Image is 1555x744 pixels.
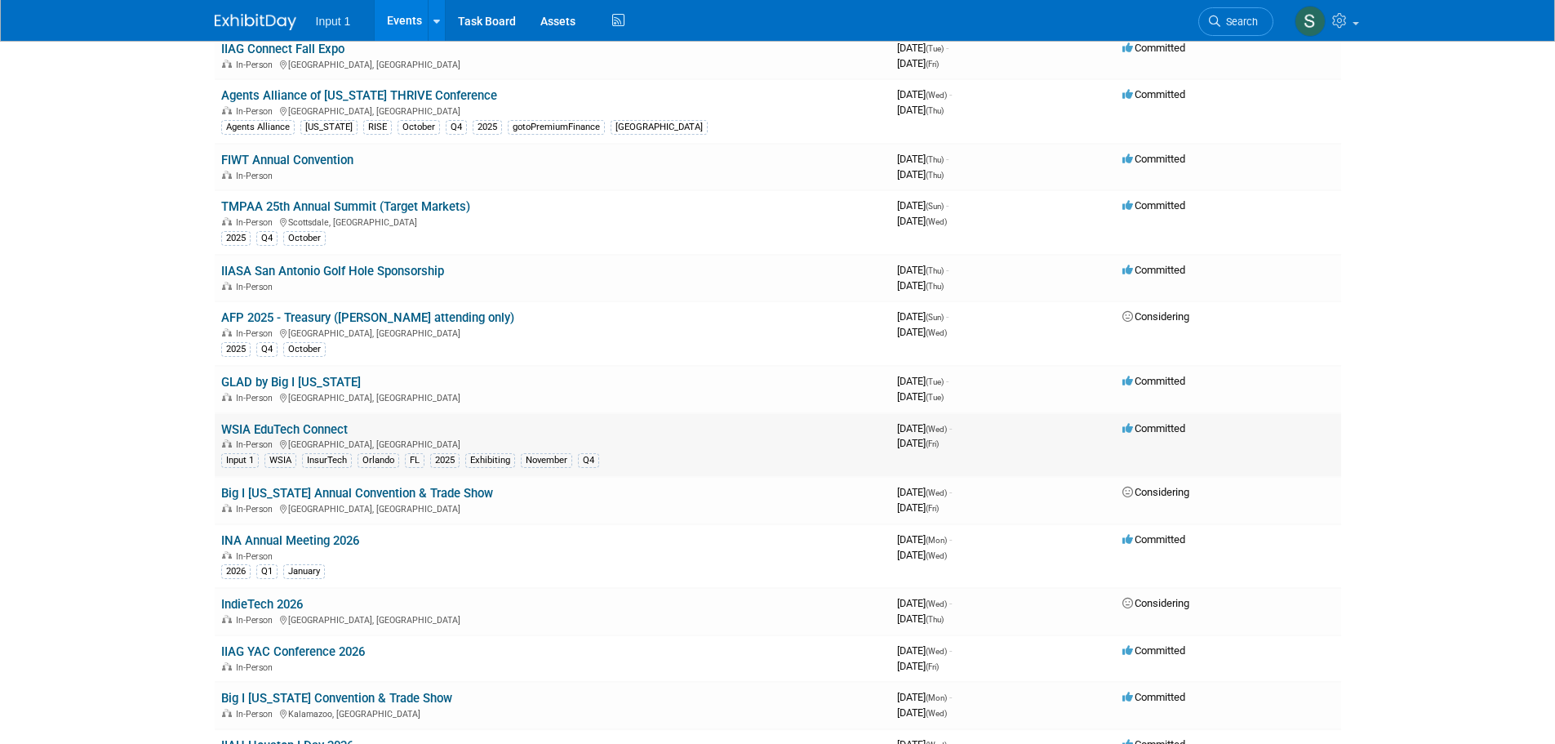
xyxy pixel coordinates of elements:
[221,326,884,339] div: [GEOGRAPHIC_DATA], [GEOGRAPHIC_DATA]
[926,439,939,448] span: (Fri)
[236,60,278,70] span: In-Person
[1122,88,1185,100] span: Committed
[926,536,947,545] span: (Mon)
[1122,486,1189,498] span: Considering
[222,662,232,670] img: In-Person Event
[221,613,884,626] div: [GEOGRAPHIC_DATA], [GEOGRAPHIC_DATA]
[926,60,939,69] span: (Fri)
[222,439,232,448] img: In-Person Event
[221,533,359,548] a: INA Annual Meeting 2026
[405,453,424,468] div: FL
[222,328,232,336] img: In-Person Event
[897,104,944,116] span: [DATE]
[221,199,470,214] a: TMPAA 25th Annual Summit (Target Markets)
[897,486,952,498] span: [DATE]
[221,42,344,56] a: IIAG Connect Fall Expo
[236,217,278,228] span: In-Person
[926,488,947,497] span: (Wed)
[926,106,944,115] span: (Thu)
[283,231,326,246] div: October
[221,691,452,706] a: Big I [US_STATE] Convention & Trade Show
[236,504,278,515] span: In-Person
[221,437,884,450] div: [GEOGRAPHIC_DATA], [GEOGRAPHIC_DATA]
[222,106,232,114] img: In-Person Event
[222,551,232,559] img: In-Person Event
[446,120,467,135] div: Q4
[926,313,944,322] span: (Sun)
[236,328,278,339] span: In-Person
[1122,691,1185,703] span: Committed
[926,662,939,671] span: (Fri)
[221,501,884,515] div: [GEOGRAPHIC_DATA], [GEOGRAPHIC_DATA]
[221,453,259,468] div: Input 1
[897,326,947,338] span: [DATE]
[1122,264,1185,276] span: Committed
[1122,644,1185,657] span: Committed
[222,393,232,401] img: In-Person Event
[926,266,944,275] span: (Thu)
[316,15,351,28] span: Input 1
[897,310,949,323] span: [DATE]
[949,691,952,703] span: -
[221,706,884,719] div: Kalamazoo, [GEOGRAPHIC_DATA]
[949,486,952,498] span: -
[221,597,303,612] a: IndieTech 2026
[897,57,939,69] span: [DATE]
[236,439,278,450] span: In-Person
[221,486,493,501] a: Big I [US_STATE] Annual Convention & Trade Show
[1122,375,1185,387] span: Committed
[926,91,947,100] span: (Wed)
[946,375,949,387] span: -
[222,171,232,179] img: In-Person Event
[897,375,949,387] span: [DATE]
[398,120,440,135] div: October
[926,425,947,434] span: (Wed)
[949,88,952,100] span: -
[221,422,348,437] a: WSIA EduTech Connect
[949,422,952,434] span: -
[1122,153,1185,165] span: Committed
[949,533,952,546] span: -
[221,390,884,403] div: [GEOGRAPHIC_DATA], [GEOGRAPHIC_DATA]
[236,282,278,292] span: In-Person
[256,564,278,579] div: Q1
[236,171,278,181] span: In-Person
[221,375,361,390] a: GLAD by Big I [US_STATE]
[578,453,599,468] div: Q4
[236,615,278,626] span: In-Person
[897,501,939,514] span: [DATE]
[897,42,949,54] span: [DATE]
[236,106,278,117] span: In-Person
[215,14,296,30] img: ExhibitDay
[221,88,497,103] a: Agents Alliance of [US_STATE] THRIVE Conference
[256,231,278,246] div: Q4
[897,613,944,625] span: [DATE]
[221,342,251,357] div: 2025
[897,199,949,212] span: [DATE]
[473,120,502,135] div: 2025
[926,693,947,702] span: (Mon)
[283,342,326,357] div: October
[926,615,944,624] span: (Thu)
[221,644,365,659] a: IIAG YAC Conference 2026
[926,709,947,718] span: (Wed)
[946,310,949,323] span: -
[897,422,952,434] span: [DATE]
[256,342,278,357] div: Q4
[236,709,278,719] span: In-Person
[897,691,952,703] span: [DATE]
[1122,42,1185,54] span: Committed
[222,60,232,68] img: In-Person Event
[926,282,944,291] span: (Thu)
[926,328,947,337] span: (Wed)
[897,706,947,719] span: [DATE]
[221,153,353,167] a: FIWT Annual Convention
[949,644,952,657] span: -
[897,533,952,546] span: [DATE]
[926,599,947,608] span: (Wed)
[897,597,952,609] span: [DATE]
[926,202,944,211] span: (Sun)
[946,42,949,54] span: -
[300,120,358,135] div: [US_STATE]
[283,564,325,579] div: January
